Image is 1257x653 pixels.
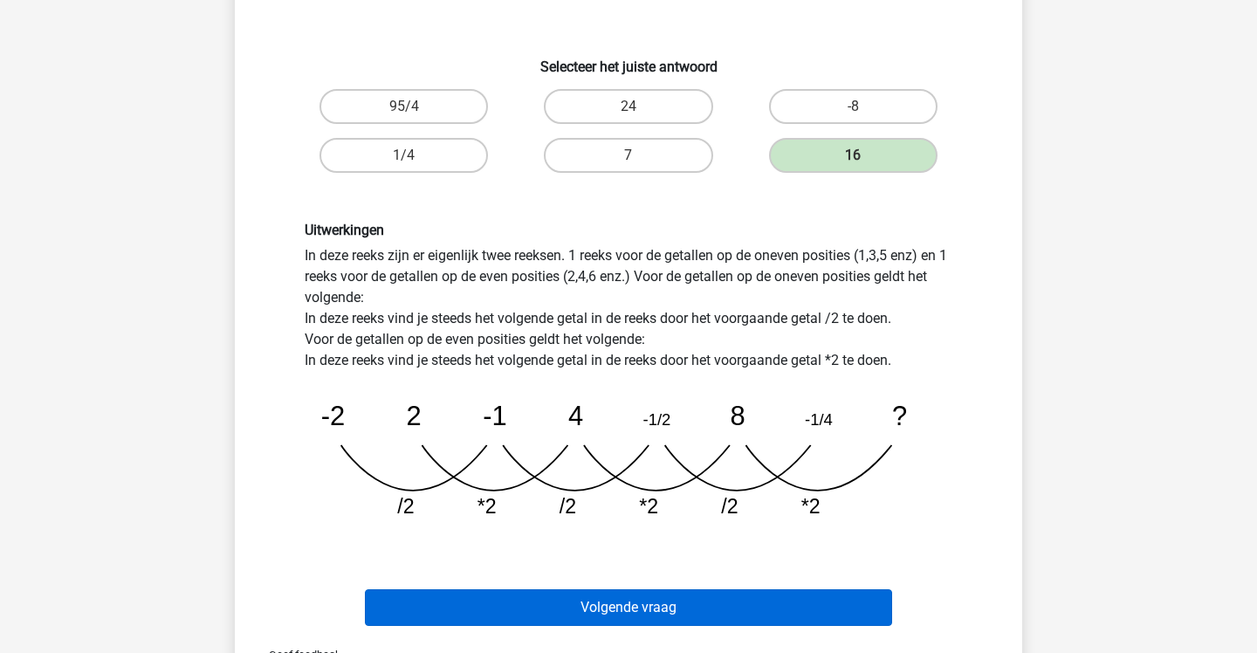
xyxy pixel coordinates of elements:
tspan: /2 [560,495,576,518]
label: 95/4 [319,89,488,124]
tspan: /2 [397,495,414,518]
h6: Uitwerkingen [305,222,952,238]
tspan: ? [892,401,907,431]
tspan: /2 [721,495,738,518]
tspan: -1 [483,401,506,431]
tspan: -1/2 [642,410,670,429]
tspan: 2 [407,401,422,431]
label: 16 [769,138,938,173]
tspan: -1/4 [805,410,833,429]
label: 7 [544,138,712,173]
button: Volgende vraag [365,589,893,626]
label: -8 [769,89,938,124]
tspan: 4 [568,401,583,431]
label: 24 [544,89,712,124]
div: In deze reeks zijn er eigenlijk twee reeksen. 1 reeks voor de getallen op de oneven posities (1,3... [292,222,965,533]
tspan: -2 [321,401,345,431]
tspan: 8 [731,401,745,431]
h6: Selecteer het juiste antwoord [263,45,994,75]
label: 1/4 [319,138,488,173]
